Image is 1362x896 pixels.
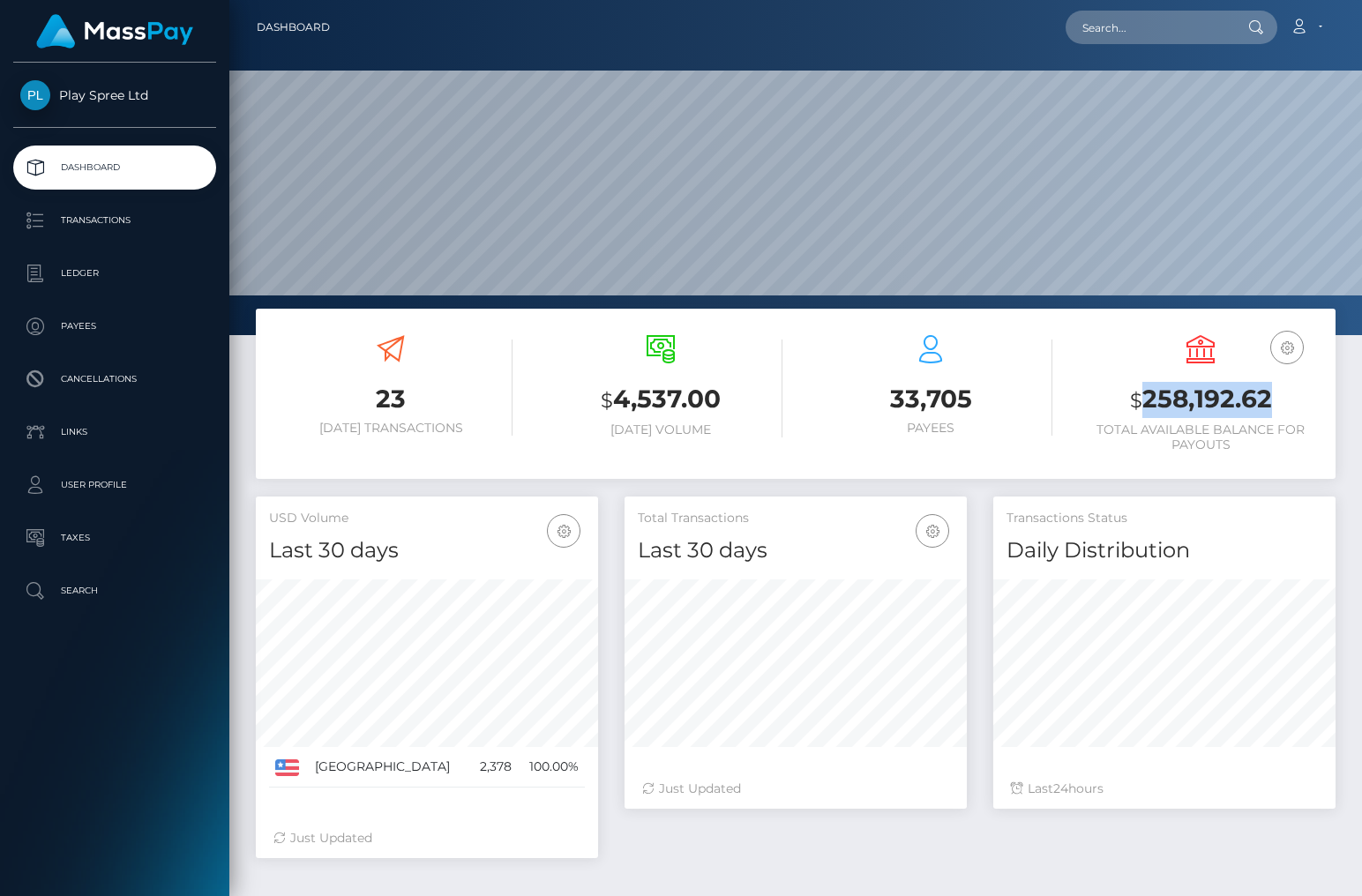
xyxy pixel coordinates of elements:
[269,421,513,436] h6: [DATE] Transactions
[13,569,216,613] a: Search
[539,422,782,437] h6: [DATE] Volume
[1011,780,1318,798] div: Last hours
[638,510,954,527] h5: Total Transactions
[20,419,209,445] p: Links
[20,578,209,604] p: Search
[13,357,216,401] a: Cancellations
[20,154,209,181] p: Dashboard
[1130,388,1142,413] small: $
[20,207,209,234] p: Transactions
[1007,535,1322,566] h4: Daily Distribution
[13,87,216,103] span: Play Spree Ltd
[269,535,585,566] h4: Last 30 days
[20,313,209,340] p: Payees
[309,747,469,788] td: [GEOGRAPHIC_DATA]
[1053,780,1068,796] span: 24
[20,525,209,551] p: Taxes
[13,304,216,348] a: Payees
[1079,382,1322,418] h3: 258,192.62
[20,472,209,498] p: User Profile
[539,382,782,418] h3: 4,537.00
[809,421,1052,436] h6: Payees
[269,510,585,527] h5: USD Volume
[20,366,209,392] p: Cancellations
[13,198,216,243] a: Transactions
[638,535,954,566] h4: Last 30 days
[20,260,209,287] p: Ledger
[273,829,580,847] div: Just Updated
[642,780,949,798] div: Just Updated
[13,516,216,560] a: Taxes
[469,747,518,788] td: 2,378
[1007,510,1322,527] h5: Transactions Status
[13,410,216,454] a: Links
[13,146,216,190] a: Dashboard
[601,388,613,413] small: $
[1079,422,1322,452] h6: Total Available Balance for Payouts
[13,251,216,295] a: Ledger
[257,9,330,46] a: Dashboard
[518,747,585,788] td: 100.00%
[809,382,1052,416] h3: 33,705
[20,80,50,110] img: Play Spree Ltd
[36,14,193,49] img: MassPay Logo
[13,463,216,507] a: User Profile
[1066,11,1231,44] input: Search...
[269,382,513,416] h3: 23
[275,759,299,775] img: US.png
